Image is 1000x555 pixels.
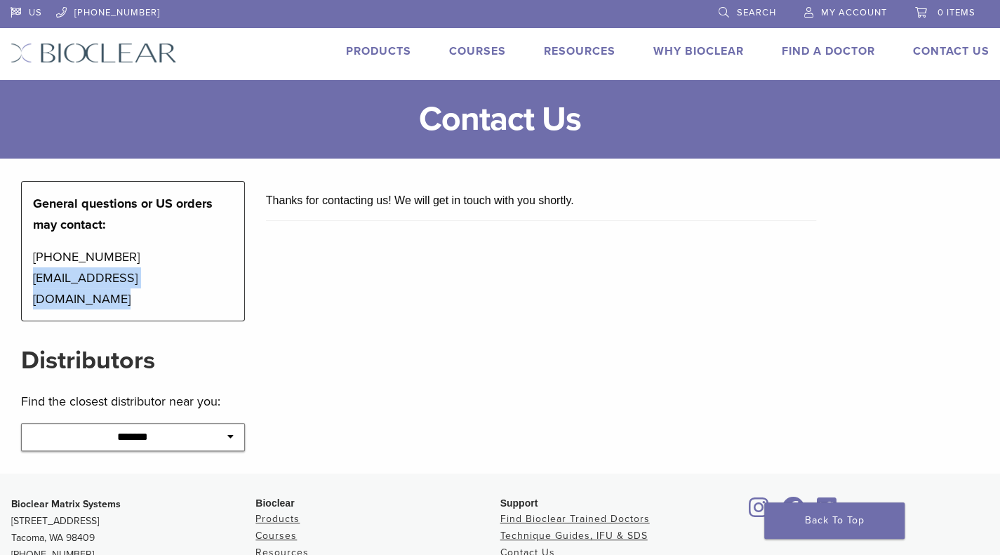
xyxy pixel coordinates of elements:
a: Products [346,44,411,58]
span: My Account [821,7,887,18]
h2: Distributors [21,344,245,377]
a: Contact Us [913,44,989,58]
strong: Bioclear Matrix Systems [11,498,121,510]
a: Resources [544,44,615,58]
p: Find the closest distributor near you: [21,391,245,412]
span: 0 items [938,7,975,18]
a: Products [255,513,300,525]
strong: General questions or US orders may contact: [33,196,213,232]
a: Why Bioclear [653,44,744,58]
a: Back To Top [764,502,905,539]
img: Bioclear [11,43,177,63]
span: Bioclear [255,497,294,509]
a: Find A Doctor [782,44,875,58]
a: Find Bioclear Trained Doctors [500,513,650,525]
p: [PHONE_NUMBER] [EMAIL_ADDRESS][DOMAIN_NAME] [33,246,233,309]
span: Support [500,497,538,509]
a: Courses [449,44,506,58]
a: Bioclear [745,505,774,519]
div: Thanks for contacting us! We will get in touch with you shortly. [266,192,816,209]
a: Courses [255,530,297,542]
span: Search [737,7,776,18]
a: Technique Guides, IFU & SDS [500,530,648,542]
